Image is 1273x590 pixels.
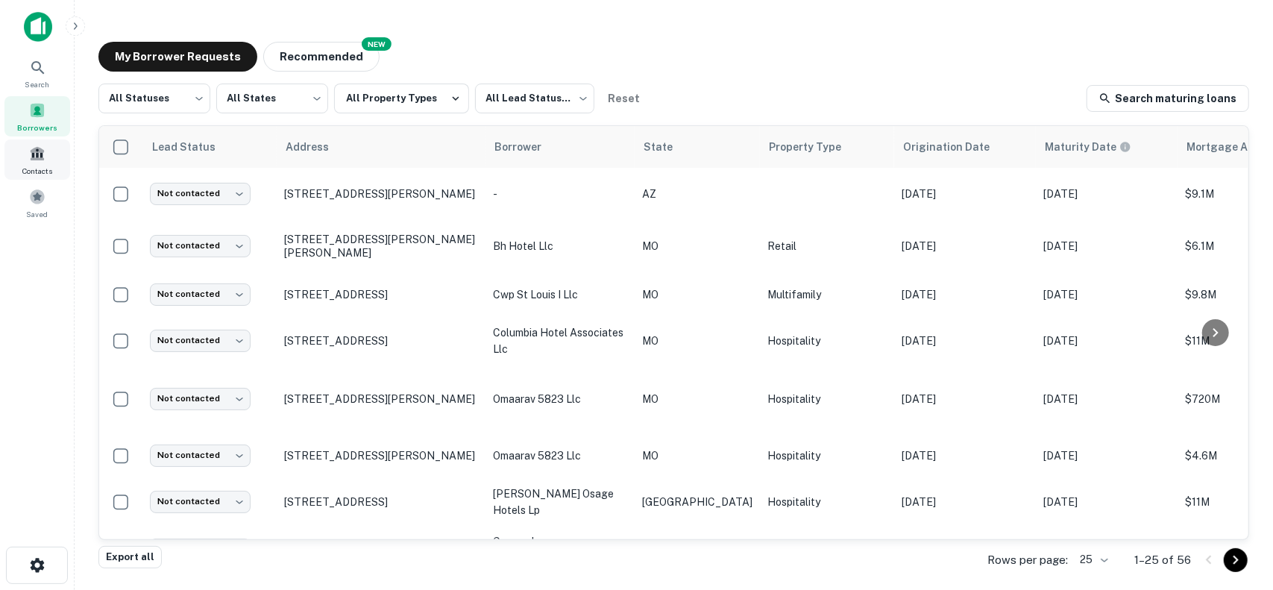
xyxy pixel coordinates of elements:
div: All States [216,79,328,118]
p: omaarav 5823 llc [493,391,627,407]
p: [STREET_ADDRESS][PERSON_NAME] [284,392,478,406]
p: [DATE] [1043,448,1170,464]
span: Search [25,78,50,90]
span: Lead Status [151,138,235,156]
div: Not contacted [150,539,251,560]
div: Not contacted [150,330,251,351]
th: Property Type [760,126,894,168]
div: NEW [362,37,392,51]
span: Origination Date [903,138,1009,156]
p: [PERSON_NAME] osage hotels lp [493,486,627,518]
div: Not contacted [150,491,251,512]
p: Rows per page: [987,551,1068,569]
p: [GEOGRAPHIC_DATA] [642,494,752,510]
div: 25 [1074,549,1110,571]
p: [DATE] [902,494,1028,510]
div: Not contacted [150,183,251,204]
p: [DATE] [1043,494,1170,510]
span: Maturity dates displayed may be estimated. Please contact the lender for the most accurate maturi... [1045,139,1151,155]
div: Maturity dates displayed may be estimated. Please contact the lender for the most accurate maturi... [1045,139,1131,155]
p: [STREET_ADDRESS] [284,288,478,301]
button: Export all [98,546,162,568]
p: AZ [642,186,752,202]
div: Not contacted [150,235,251,257]
p: [DATE] [1043,238,1170,254]
a: Search [4,53,70,93]
th: Borrower [485,126,635,168]
h6: Maturity Date [1045,139,1116,155]
button: My Borrower Requests [98,42,257,72]
p: Hospitality [767,391,887,407]
p: MO [642,391,752,407]
p: [DATE] [1043,333,1170,349]
p: Hospitality [767,448,887,464]
span: Property Type [769,138,861,156]
button: Reset [600,84,648,113]
div: Not contacted [150,388,251,409]
p: [STREET_ADDRESS] [284,334,478,348]
iframe: Chat Widget [1198,471,1273,542]
th: State [635,126,760,168]
p: [DATE] [902,391,1028,407]
a: Saved [4,183,70,223]
p: [DATE] [1043,391,1170,407]
button: Go to next page [1224,548,1248,572]
th: Origination Date [894,126,1036,168]
p: [DATE] [902,286,1028,303]
th: Maturity dates displayed may be estimated. Please contact the lender for the most accurate maturi... [1036,126,1178,168]
p: [DATE] [902,448,1028,464]
p: 1–25 of 56 [1134,551,1191,569]
p: bh hotel llc [493,238,627,254]
button: All Property Types [334,84,469,113]
div: Not contacted [150,283,251,305]
p: [STREET_ADDRESS][PERSON_NAME][PERSON_NAME] [284,233,478,260]
p: columbia hotel associates llc [493,324,627,357]
a: Borrowers [4,96,70,136]
th: Address [277,126,485,168]
p: MO [642,238,752,254]
div: All Statuses [98,79,210,118]
p: Retail [767,238,887,254]
p: [DATE] [902,333,1028,349]
div: Not contacted [150,445,251,466]
p: [STREET_ADDRESS][PERSON_NAME] [284,449,478,462]
p: Multifamily [767,286,887,303]
p: Hospitality [767,494,887,510]
p: [DATE] [1043,186,1170,202]
div: All Lead Statuses [475,79,594,118]
th: Lead Status [142,126,277,168]
span: Borrower [494,138,561,156]
span: Saved [27,208,48,220]
p: MO [642,333,752,349]
p: concord [GEOGRAPHIC_DATA] [493,533,627,566]
span: State [644,138,692,156]
p: [DATE] [902,238,1028,254]
p: Hospitality [767,333,887,349]
p: - [493,186,627,202]
p: [STREET_ADDRESS] [284,495,478,509]
img: capitalize-icon.png [24,12,52,42]
p: MO [642,448,752,464]
span: Contacts [22,165,52,177]
p: [STREET_ADDRESS][PERSON_NAME] [284,187,478,201]
p: [DATE] [902,186,1028,202]
span: Address [286,138,348,156]
a: Contacts [4,139,70,180]
p: MO [642,286,752,303]
a: Search maturing loans [1087,85,1249,112]
p: [DATE] [1043,286,1170,303]
button: Recommended [263,42,380,72]
p: omaarav 5823 llc [493,448,627,464]
span: Borrowers [17,122,57,134]
p: cwp st louis i llc [493,286,627,303]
